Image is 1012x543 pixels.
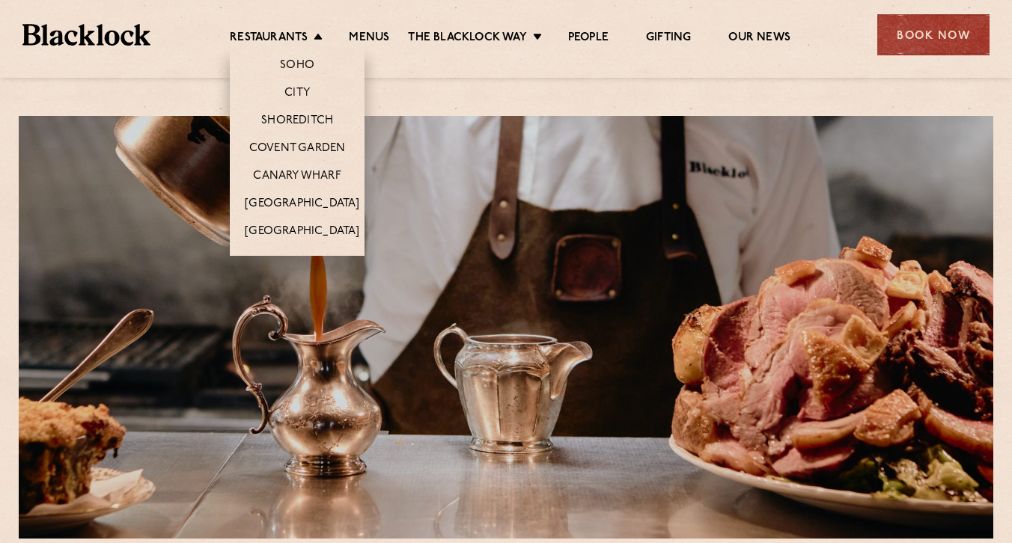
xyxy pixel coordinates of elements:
[284,86,310,102] a: City
[261,114,333,130] a: Shoreditch
[349,31,389,47] a: Menus
[245,224,359,241] a: [GEOGRAPHIC_DATA]
[280,58,314,75] a: Soho
[230,31,308,47] a: Restaurants
[408,31,526,47] a: The Blacklock Way
[568,31,609,47] a: People
[22,24,150,46] img: BL_Textured_Logo-footer-cropped.svg
[253,169,341,185] a: Canary Wharf
[249,141,346,158] a: Covent Garden
[646,31,691,47] a: Gifting
[728,31,790,47] a: Our News
[877,14,990,55] div: Book Now
[245,197,359,213] a: [GEOGRAPHIC_DATA]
